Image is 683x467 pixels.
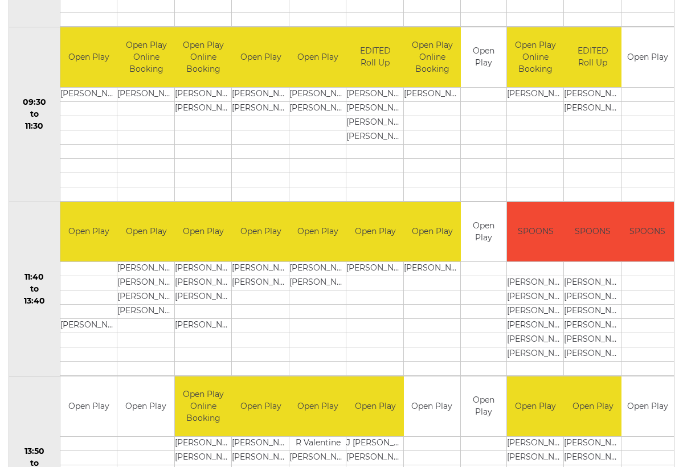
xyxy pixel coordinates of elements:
[404,262,461,276] td: [PERSON_NAME]
[461,376,506,436] td: Open Play
[175,87,232,101] td: [PERSON_NAME]
[346,27,404,87] td: EDITED Roll Up
[232,376,289,436] td: Open Play
[289,436,347,450] td: R Valentine
[346,436,404,450] td: J [PERSON_NAME]
[175,27,232,87] td: Open Play Online Booking
[9,27,60,202] td: 09:30 to 11:30
[346,116,404,130] td: [PERSON_NAME]
[621,202,674,262] td: SPOONS
[564,376,621,436] td: Open Play
[175,376,232,436] td: Open Play Online Booking
[346,262,404,276] td: [PERSON_NAME]
[289,87,347,101] td: [PERSON_NAME]
[346,101,404,116] td: [PERSON_NAME]
[564,87,621,101] td: [PERSON_NAME]
[507,436,565,450] td: [PERSON_NAME]
[175,319,232,333] td: [PERSON_NAME]
[60,319,118,333] td: [PERSON_NAME]
[117,276,175,290] td: [PERSON_NAME] LIGHT
[404,376,460,436] td: Open Play
[404,87,461,101] td: [PERSON_NAME]
[117,262,175,276] td: [PERSON_NAME]
[117,290,175,305] td: [PERSON_NAME]
[232,262,289,276] td: [PERSON_NAME]
[117,376,174,436] td: Open Play
[175,290,232,305] td: [PERSON_NAME]
[507,319,565,333] td: [PERSON_NAME]
[564,347,621,362] td: [PERSON_NAME]
[507,376,565,436] td: Open Play
[621,376,674,436] td: Open Play
[60,202,118,262] td: Open Play
[564,202,621,262] td: SPOONS
[507,333,565,347] td: [PERSON_NAME]
[175,101,232,116] td: [PERSON_NAME]
[564,290,621,305] td: [PERSON_NAME]
[289,262,347,276] td: [PERSON_NAME]
[461,202,506,262] td: Open Play
[117,305,175,319] td: [PERSON_NAME]
[232,27,289,87] td: Open Play
[289,101,347,116] td: [PERSON_NAME]
[507,347,565,362] td: [PERSON_NAME]
[621,27,674,87] td: Open Play
[117,87,175,101] td: [PERSON_NAME]
[507,27,565,87] td: Open Play Online Booking
[117,202,175,262] td: Open Play
[289,27,347,87] td: Open Play
[404,27,461,87] td: Open Play Online Booking
[289,276,347,290] td: [PERSON_NAME]
[564,305,621,319] td: [PERSON_NAME]
[289,450,347,465] td: [PERSON_NAME]
[507,202,565,262] td: SPOONS
[564,101,621,116] td: [PERSON_NAME]
[507,290,565,305] td: [PERSON_NAME]
[232,202,289,262] td: Open Play
[232,436,289,450] td: [PERSON_NAME]
[289,202,347,262] td: Open Play
[175,276,232,290] td: [PERSON_NAME]
[232,450,289,465] td: [PERSON_NAME]
[507,87,565,101] td: [PERSON_NAME]
[564,319,621,333] td: [PERSON_NAME]
[346,202,404,262] td: Open Play
[346,376,404,436] td: Open Play
[346,87,404,101] td: [PERSON_NAME]
[60,27,118,87] td: Open Play
[564,276,621,290] td: [PERSON_NAME]
[175,436,232,450] td: [PERSON_NAME]
[117,27,175,87] td: Open Play Online Booking
[564,450,621,465] td: [PERSON_NAME]
[346,130,404,144] td: [PERSON_NAME]
[175,450,232,465] td: [PERSON_NAME]
[175,202,232,262] td: Open Play
[507,450,565,465] td: [PERSON_NAME]
[175,262,232,276] td: [PERSON_NAME]
[346,450,404,465] td: [PERSON_NAME]
[232,101,289,116] td: [PERSON_NAME]
[564,436,621,450] td: [PERSON_NAME]
[232,276,289,290] td: [PERSON_NAME]
[564,333,621,347] td: [PERSON_NAME]
[404,202,461,262] td: Open Play
[507,305,565,319] td: [PERSON_NAME]
[564,27,621,87] td: EDITED Roll Up
[289,376,347,436] td: Open Play
[60,376,117,436] td: Open Play
[232,87,289,101] td: [PERSON_NAME]
[60,87,118,101] td: [PERSON_NAME]
[507,276,565,290] td: [PERSON_NAME]
[461,27,506,87] td: Open Play
[9,202,60,376] td: 11:40 to 13:40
